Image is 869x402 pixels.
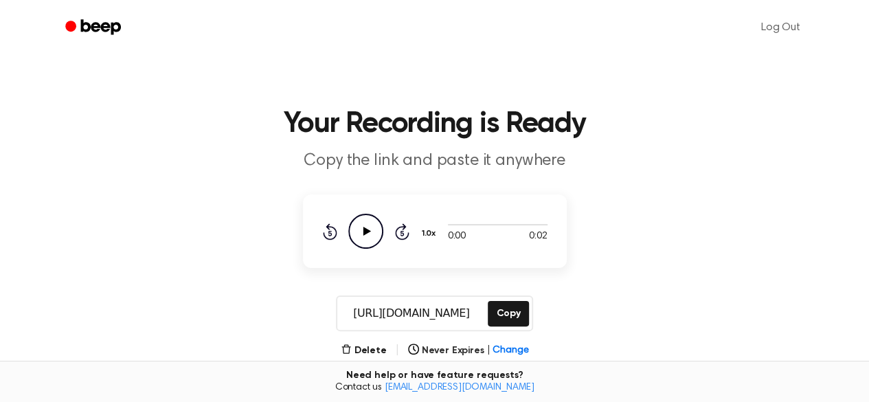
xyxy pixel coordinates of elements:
[8,382,861,394] span: Contact us
[488,301,528,326] button: Copy
[341,344,387,358] button: Delete
[83,110,787,139] h1: Your Recording is Ready
[486,344,490,358] span: |
[747,11,814,44] a: Log Out
[408,344,529,358] button: Never Expires|Change
[385,383,534,392] a: [EMAIL_ADDRESS][DOMAIN_NAME]
[493,344,528,358] span: Change
[448,230,466,244] span: 0:00
[171,150,699,172] p: Copy the link and paste it anywhere
[56,14,133,41] a: Beep
[529,230,547,244] span: 0:02
[395,342,400,359] span: |
[420,222,441,245] button: 1.0x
